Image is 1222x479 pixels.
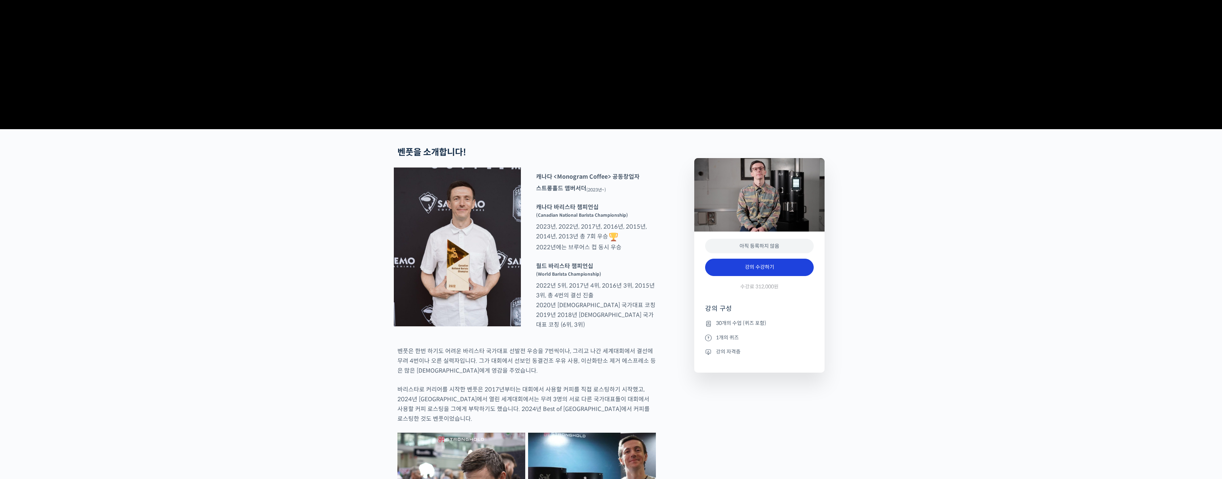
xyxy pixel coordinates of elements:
[705,239,814,254] div: 아직 등록하지 않음
[705,333,814,342] li: 1개의 퀴즈
[536,203,599,211] strong: 캐나다 바리스타 챔피언십
[112,240,121,246] span: 설정
[93,229,139,247] a: 설정
[536,271,601,277] sup: (World Barista Championship)
[536,185,586,192] strong: 스트롱홀드 앰버서더
[48,229,93,247] a: 대화
[532,261,660,330] p: 2022년 5위, 2017년 4위, 2016년 3위, 2015년 3위, 총 4번의 결선 진출 2020년 [DEMOGRAPHIC_DATA] 국가대표 코칭 2019년 2018년 ...
[397,346,656,376] p: 벤풋은 한번 하기도 어려운 바리스타 국가대표 선발전 우승을 7번씩이나, 그리고 나간 세계대회에서 결선에 무려 4번이나 오른 실력자입니다. 그가 대회에서 선보인 동결건조 우유 ...
[705,304,814,319] h4: 강의 구성
[23,240,27,246] span: 홈
[609,233,618,241] img: 🏆
[536,212,628,218] sup: (Canadian National Barista Championship)
[2,229,48,247] a: 홈
[397,147,656,158] h2: 벤풋을 소개합니다!
[740,283,779,290] span: 수강료 312,000원
[586,187,606,192] sub: (2023년~)
[66,241,75,246] span: 대화
[397,385,656,424] p: 바리스타로 커리어를 시작한 벤풋은 2017년부터는 대회에서 사용할 커피를 직접 로스팅하기 시작했고, 2024년 [GEOGRAPHIC_DATA]에서 열린 세계대회에서는 무려 3...
[705,259,814,276] a: 강의 수강하기
[536,262,593,270] strong: 월드 바리스타 챔피언십
[705,319,814,328] li: 30개의 수업 (퀴즈 포함)
[532,202,660,252] p: 2023년, 2022년, 2017년, 2016년, 2015년, 2014년, 2013년 총 7회 우승 2022년에는 브루어스 컵 동시 우승
[536,173,640,181] strong: 캐나다 <Monogram Coffee> 공동창업자
[705,347,814,356] li: 강의 자격증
